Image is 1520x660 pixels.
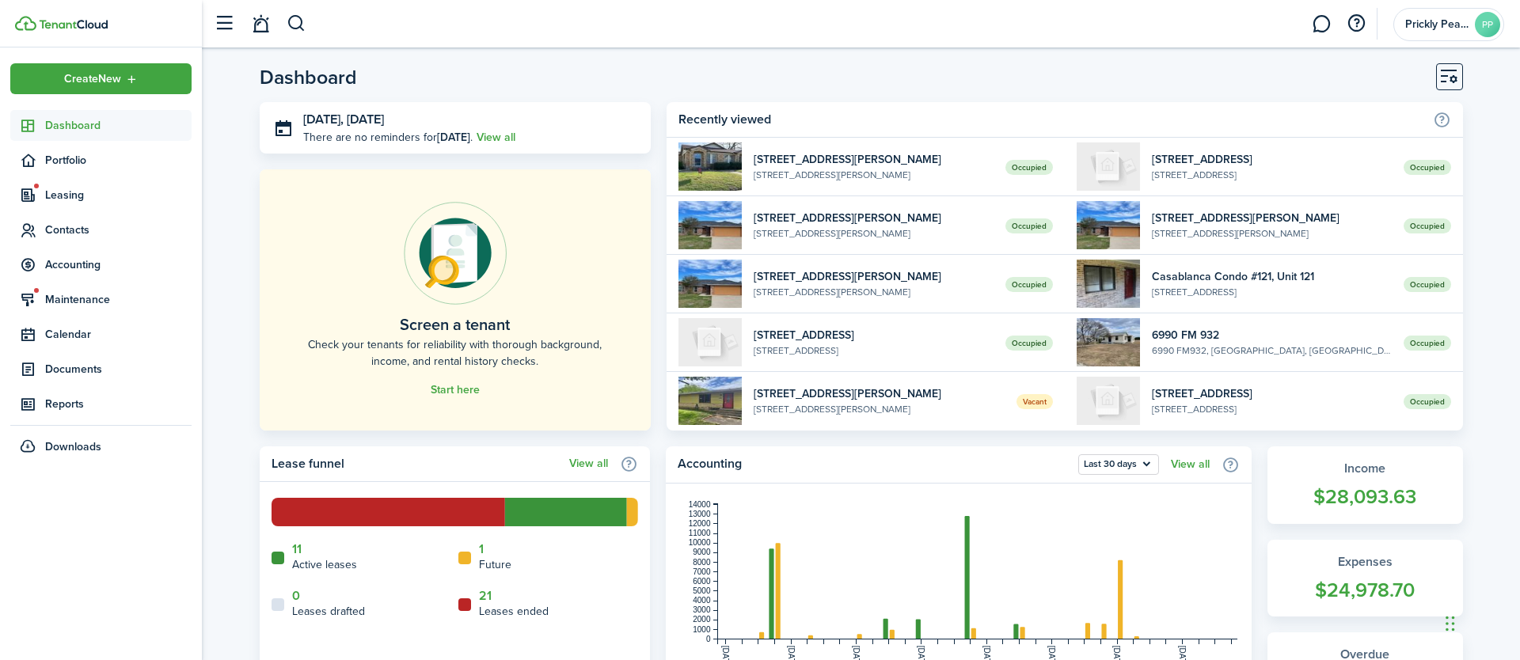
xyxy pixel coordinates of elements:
widget-stats-count: $28,093.63 [1283,482,1447,512]
span: Documents [45,361,192,377]
span: Leasing [45,187,192,203]
widget-list-item-description: [STREET_ADDRESS][PERSON_NAME] [754,285,994,299]
a: Reports [10,389,192,419]
span: Dashboard [45,117,192,134]
img: B [1077,377,1140,425]
home-widget-title: Accounting [678,454,1070,475]
widget-list-item-title: [STREET_ADDRESS][PERSON_NAME] [1152,210,1392,226]
img: B [1077,142,1140,191]
span: Occupied [1005,218,1053,233]
header-page-title: Dashboard [260,67,357,87]
a: Income$28,093.63 [1267,446,1463,524]
home-placeholder-title: Screen a tenant [400,313,510,336]
home-widget-title: Future [479,556,511,573]
home-widget-title: Lease funnel [272,454,561,473]
img: B [678,142,742,191]
widget-list-item-description: [STREET_ADDRESS][PERSON_NAME] [754,168,994,182]
img: 1 [678,377,742,425]
img: Online payments [404,202,507,305]
button: Search [287,10,306,37]
tspan: 7000 [693,567,711,576]
tspan: 8000 [693,558,711,567]
span: Reports [45,396,192,412]
widget-list-item-title: 6990 FM 932 [1152,327,1392,343]
widget-stats-count: $24,978.70 [1283,575,1447,605]
span: Contacts [45,222,192,238]
span: Create New [64,74,121,85]
a: Messaging [1306,4,1336,44]
widget-list-item-title: [STREET_ADDRESS][PERSON_NAME] [754,210,994,226]
button: Customise [1436,63,1463,90]
tspan: 6000 [693,577,711,586]
img: B [678,318,742,366]
a: View all [477,129,515,146]
avatar-text: PP [1475,12,1500,37]
widget-list-item-title: Casablanca Condo #121, Unit 121 [1152,268,1392,285]
span: Occupied [1404,336,1451,351]
tspan: 3000 [693,605,711,614]
img: TenantCloud [15,16,36,31]
widget-list-item-title: [STREET_ADDRESS][PERSON_NAME] [754,268,994,285]
tspan: 1000 [693,625,711,634]
a: Start here [431,384,480,396]
button: Open resource center [1343,10,1370,37]
home-widget-title: Active leases [292,556,357,573]
div: Drag [1446,600,1455,647]
home-widget-title: Recently viewed [678,110,1424,129]
img: 1 [678,260,742,308]
widget-list-item-description: [STREET_ADDRESS] [1152,402,1392,416]
b: [DATE] [437,129,470,146]
widget-list-item-description: 6990 FM932, [GEOGRAPHIC_DATA], [GEOGRAPHIC_DATA], 76538, [GEOGRAPHIC_DATA] [1152,343,1392,358]
img: 121 [1077,260,1140,308]
span: Accounting [45,256,192,273]
a: 0 [292,589,300,603]
tspan: 14000 [689,500,711,509]
a: View all [1171,458,1210,471]
img: 1 [678,201,742,249]
span: Calendar [45,326,192,343]
tspan: 2000 [693,615,711,624]
home-widget-title: Leases drafted [292,603,365,620]
span: Maintenance [45,291,192,308]
widget-list-item-title: [STREET_ADDRESS] [1152,385,1392,402]
home-widget-title: Leases ended [479,603,549,620]
button: Open menu [10,63,192,94]
span: Occupied [1404,160,1451,175]
h3: [DATE], [DATE] [303,110,640,130]
a: Dashboard [10,110,192,141]
button: Open menu [1078,454,1159,475]
tspan: 10000 [689,538,711,547]
widget-list-item-description: [STREET_ADDRESS] [1152,168,1392,182]
span: Occupied [1005,336,1053,351]
widget-list-item-title: [STREET_ADDRESS] [754,327,994,343]
widget-stats-title: Expenses [1283,552,1447,571]
span: Vacant [1016,394,1053,409]
button: Open sidebar [209,9,239,39]
widget-stats-title: Income [1283,459,1447,478]
span: Occupied [1005,160,1053,175]
a: Notifications [245,4,275,44]
widget-list-item-title: [STREET_ADDRESS] [1152,151,1392,168]
tspan: 12000 [689,519,711,528]
widget-list-item-title: [STREET_ADDRESS][PERSON_NAME] [754,385,1005,402]
span: Occupied [1404,218,1451,233]
button: Last 30 days [1078,454,1159,475]
tspan: 5000 [693,586,711,595]
a: View all [569,457,608,470]
widget-list-item-description: [STREET_ADDRESS][PERSON_NAME] [754,402,1005,416]
tspan: 11000 [689,529,711,537]
tspan: 0 [706,635,711,643]
span: Occupied [1404,394,1451,409]
iframe: Chat Widget [1441,584,1520,660]
tspan: 9000 [693,548,711,556]
img: TenantCloud [39,20,108,29]
img: 1 [1077,201,1140,249]
home-placeholder-description: Check your tenants for reliability with thorough background, income, and rental history checks. [295,336,616,370]
span: Portfolio [45,152,192,169]
span: Occupied [1005,277,1053,292]
tspan: 4000 [693,596,711,605]
p: There are no reminders for . [303,129,473,146]
tspan: 13000 [689,510,711,518]
span: Occupied [1404,277,1451,292]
